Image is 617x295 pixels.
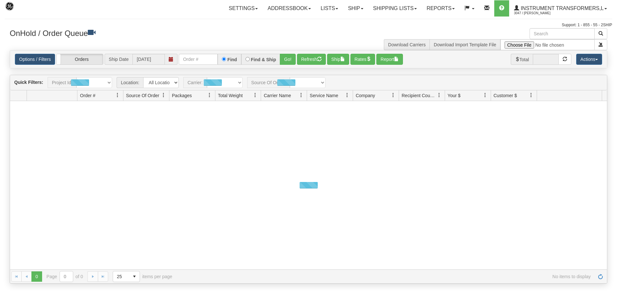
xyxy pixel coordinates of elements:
[57,54,103,64] label: Orders
[356,92,375,99] span: Company
[158,90,169,101] a: Source Of Order filter column settings
[117,77,143,88] span: Location:
[251,57,276,62] label: Find & Ship
[179,54,218,65] input: Order #
[227,57,237,62] label: Find
[15,54,55,65] a: Options / Filters
[594,28,607,39] button: Search
[250,90,261,101] a: Total Weight filter column settings
[126,92,159,99] span: Source Of Order
[350,54,375,65] button: Rates
[448,92,461,99] span: Your $
[280,54,296,65] button: Go!
[511,54,533,65] span: Total
[494,92,517,99] span: Customer $
[530,28,595,39] input: Search
[509,0,612,17] a: Instrument Transformers,L 3047 / [PERSON_NAME]
[264,92,291,99] span: Carrier Name
[376,54,403,65] button: Report
[297,54,326,65] button: Refresh
[181,274,591,279] span: No items to display
[112,90,123,101] a: Order # filter column settings
[172,92,192,99] span: Packages
[388,90,399,101] a: Company filter column settings
[117,273,125,280] span: 25
[218,92,243,99] span: Total Weight
[5,22,612,28] div: Support: 1 - 855 - 55 - 2SHIP
[10,75,607,90] div: grid toolbar
[224,0,263,17] a: Settings
[31,271,42,282] span: Page 0
[434,42,496,47] a: Download Import Template File
[80,92,95,99] span: Order #
[514,10,563,17] span: 3047 / [PERSON_NAME]
[526,90,537,101] a: Customer $ filter column settings
[576,54,602,65] button: Actions
[113,271,140,282] span: Page sizes drop down
[480,90,491,101] a: Your $ filter column settings
[296,90,307,101] a: Carrier Name filter column settings
[204,90,215,101] a: Packages filter column settings
[342,90,353,101] a: Service Name filter column settings
[105,54,132,65] span: Ship Date
[388,42,426,47] a: Download Carriers
[327,54,349,65] button: Ship
[263,0,316,17] a: Addressbook
[343,0,368,17] a: Ship
[113,271,172,282] span: items per page
[595,271,606,282] a: Refresh
[316,0,343,17] a: Lists
[402,92,437,99] span: Recipient Country
[310,92,338,99] span: Service Name
[500,39,595,50] input: Import
[519,6,604,11] span: Instrument Transformers,L
[47,271,83,282] span: Page of 0
[422,0,460,17] a: Reports
[368,0,422,17] a: Shipping lists
[129,271,140,282] span: select
[434,90,445,101] a: Recipient Country filter column settings
[10,28,304,38] h3: OnHold / Order Queue
[5,2,38,18] img: logo3047.jpg
[14,79,43,85] label: Quick Filters:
